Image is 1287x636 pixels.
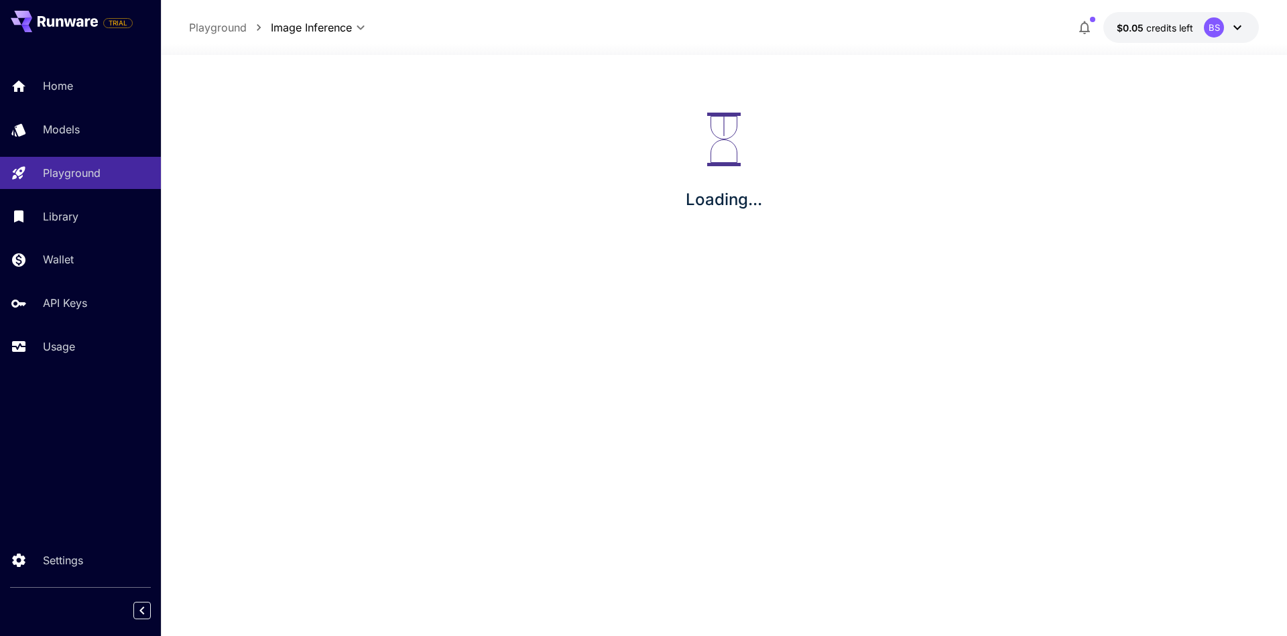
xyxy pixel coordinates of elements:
p: Models [43,121,80,137]
p: Settings [43,552,83,568]
span: Add your payment card to enable full platform functionality. [103,15,133,31]
p: Usage [43,338,75,355]
div: $0.05 [1117,21,1193,35]
p: Wallet [43,251,74,267]
div: Collapse sidebar [143,598,161,623]
p: Loading... [686,188,762,212]
p: Playground [43,165,101,181]
span: credits left [1146,22,1193,34]
span: $0.05 [1117,22,1146,34]
p: API Keys [43,295,87,311]
button: Collapse sidebar [133,602,151,619]
span: TRIAL [104,18,132,28]
nav: breadcrumb [189,19,271,36]
div: BS [1204,17,1224,38]
button: $0.05BS [1103,12,1259,43]
p: Home [43,78,73,94]
a: Playground [189,19,247,36]
p: Library [43,208,78,225]
span: Image Inference [271,19,352,36]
